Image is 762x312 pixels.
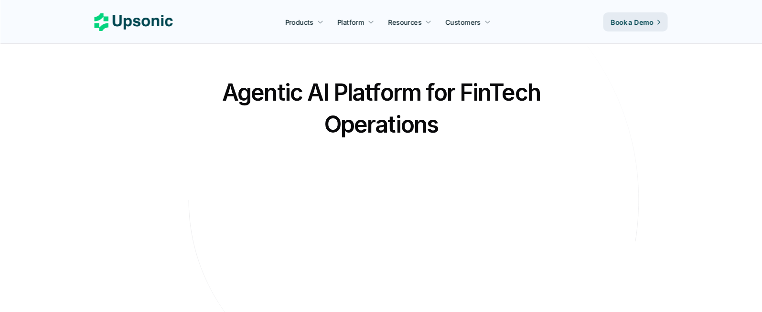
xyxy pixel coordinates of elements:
p: From onboarding to compliance to settlement to autonomous control. Work with %82 more efficiency ... [226,168,537,196]
p: Products [285,17,313,27]
p: 1M+ enterprise-grade agents run on Upsonic [319,263,443,270]
p: Book a Demo [351,233,403,247]
p: Customers [446,17,481,27]
p: Platform [337,17,364,27]
p: Book a Demo [611,17,654,27]
p: Resources [388,17,422,27]
a: Book a Demo [339,228,423,252]
h2: Agentic AI Platform for FinTech Operations [214,76,548,140]
a: Products [279,13,329,31]
a: Book a Demo [603,12,668,31]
